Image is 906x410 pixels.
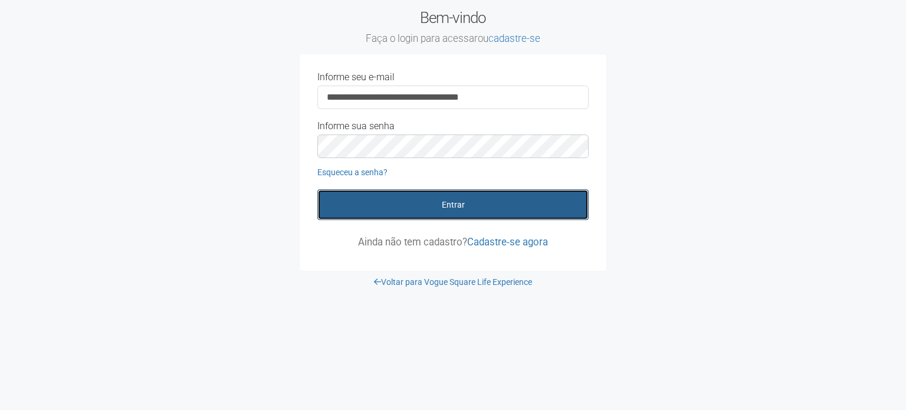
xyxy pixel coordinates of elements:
label: Informe seu e-mail [317,72,395,83]
h2: Bem-vindo [300,9,606,45]
span: ou [478,32,540,44]
a: cadastre-se [488,32,540,44]
label: Informe sua senha [317,121,395,132]
p: Ainda não tem cadastro? [317,237,589,247]
a: Cadastre-se agora [467,236,548,248]
small: Faça o login para acessar [300,32,606,45]
a: Esqueceu a senha? [317,168,388,177]
button: Entrar [317,189,589,220]
a: Voltar para Vogue Square Life Experience [374,277,532,287]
